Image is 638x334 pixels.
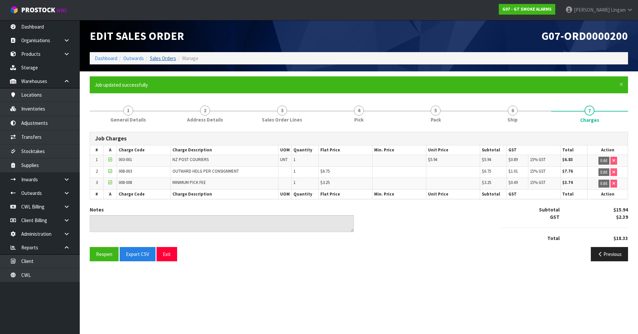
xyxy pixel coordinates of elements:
strong: $3.74 [562,180,573,185]
span: OUTWARD HDLG PER CONSIGNMENT [172,168,239,174]
span: 1 [293,157,295,162]
span: 15% GST [530,168,546,174]
th: UOM [278,145,291,155]
strong: GST [550,214,560,220]
span: Address Details [187,116,223,123]
th: Unit Price [426,145,480,155]
span: $1.01 [508,168,518,174]
span: Charges [90,127,628,266]
span: $5.94 [428,157,437,162]
a: G07 - GT SMOKE ALARMS [499,4,555,15]
span: MINIMUM PICK FEE [172,180,206,185]
span: Pick [354,116,364,123]
span: ProStock [21,6,55,14]
th: UOM [278,189,291,199]
span: 15% GST [530,180,546,185]
span: $5.94 [482,157,491,162]
th: Flat Price [319,145,372,155]
span: $3.25 [320,180,330,185]
strong: $15.94 [613,207,628,213]
span: G07-ORD0000200 [541,29,628,43]
th: A [103,145,117,155]
span: Sales Order Lines [262,116,302,123]
strong: $18.33 [613,235,628,241]
th: A [103,189,117,199]
h3: Job Charges [95,135,623,142]
strong: Total [547,235,560,241]
span: Lingam [611,7,626,13]
th: Unit Price [426,189,480,199]
span: [PERSON_NAME] [574,7,610,13]
th: Min. Price [372,145,426,155]
small: WMS [56,7,67,14]
th: Charge Code [117,145,171,155]
span: 1 [293,180,295,185]
span: 6 [508,106,518,116]
th: # [90,145,103,155]
th: GST [507,145,561,155]
button: Edit [598,157,609,165]
th: Quantity [292,189,319,199]
strong: G07 - GT SMOKE ALARMS [502,6,552,12]
a: Sales Orders [150,55,176,61]
th: GST [507,189,561,199]
th: Quantity [292,145,319,155]
span: UNT [280,157,288,162]
th: Total [561,189,587,199]
button: Export CSV [120,247,156,261]
button: Edit [598,168,609,176]
th: Charge Description [171,189,278,199]
th: Action [587,145,628,155]
strong: $7.76 [562,168,573,174]
th: Action [587,189,628,199]
button: Edit [598,180,609,188]
span: 2 [200,106,210,116]
strong: $6.83 [562,157,573,162]
th: Total [561,145,587,155]
button: Previous [591,247,628,261]
span: 1 [293,168,295,174]
span: $0.49 [508,180,518,185]
a: Dashboard [95,55,117,61]
img: cube-alt.png [10,6,18,14]
span: NZ POST COURIERS [172,157,209,162]
span: × [619,80,623,89]
td: 2 [90,166,103,178]
span: Ship [507,116,518,123]
th: Flat Price [319,189,372,199]
span: 4 [354,106,364,116]
span: Edit Sales Order [90,29,184,43]
span: 1 [123,106,133,116]
th: Charge Code [117,189,171,199]
span: $6.75 [482,168,491,174]
td: 1 [90,155,103,167]
button: Reopen [90,247,119,261]
span: 15% GST [530,157,546,162]
span: $6.75 [320,168,330,174]
span: General Details [110,116,146,123]
span: 003-001 [119,157,132,162]
th: # [90,189,103,199]
button: Exit [157,247,177,261]
th: Min. Price [372,189,426,199]
span: Charges [580,117,599,124]
a: Outwards [123,55,144,61]
span: 008-008 [119,180,132,185]
span: $3.25 [482,180,491,185]
th: Charge Description [171,145,278,155]
th: Subtotal [480,145,507,155]
td: 3 [90,178,103,190]
span: 7 [585,106,594,116]
span: 3 [277,106,287,116]
span: Pack [431,116,441,123]
span: $0.89 [508,157,518,162]
span: Manage [182,55,198,61]
th: Subtotal [480,189,507,199]
strong: Subtotal [539,207,560,213]
span: Job updated successfully [95,82,148,88]
span: 5 [431,106,441,116]
span: 008-003 [119,168,132,174]
label: Notes [90,206,104,213]
strong: $2.39 [616,214,628,220]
